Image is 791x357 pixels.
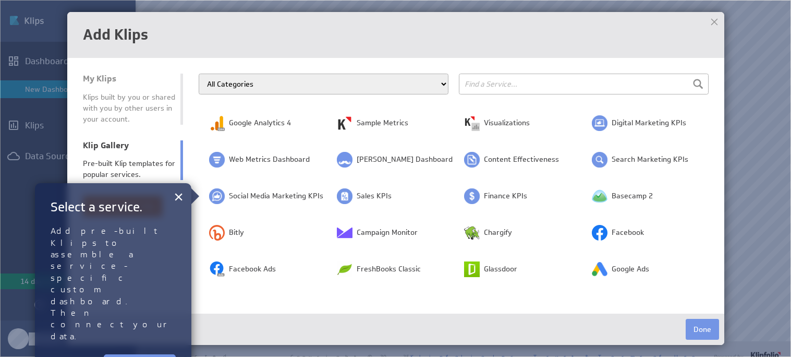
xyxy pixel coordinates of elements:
span: Bitly [229,228,244,238]
div: Klip Gallery [83,140,175,151]
img: image1443927121734523965.png [337,115,352,131]
img: image52590220093943300.png [592,152,607,168]
img: image6347507244920034643.png [337,225,352,241]
img: image3522292994667009732.png [337,261,352,277]
img: image286808521443149053.png [464,188,480,204]
p: Add pre-built Klips to assemble a service-specific custom dashboard. Then connect your data. [51,225,176,342]
input: Find a Service... [459,74,709,94]
h1: Add Klips [83,28,709,42]
img: image4203343126471956075.png [464,261,480,277]
span: Web Metrics Dashboard [229,154,310,165]
span: Finance KPIs [484,191,527,201]
div: Pre-built Klip templates for popular services. [83,158,175,180]
span: Glassdoor [484,264,517,275]
span: Chargify [484,228,512,238]
img: image7785814661071211034.png [209,152,225,168]
img: image8320012023144177748.png [209,225,225,241]
div: Klips built by you or shared with you by other users in your account. [83,92,175,125]
img: image2754833655435752804.png [209,261,225,277]
span: Facebook [612,228,644,238]
span: Sales KPIs [357,191,392,201]
span: Facebook Ads [229,264,276,275]
img: image259683944446962572.png [592,188,607,204]
button: Close [174,186,184,207]
span: Basecamp 2 [612,191,653,201]
h2: Select a service. [51,199,176,215]
img: image729517258887019810.png [592,225,607,241]
img: image5288152894157907875.png [464,115,480,131]
img: image2261544860167327136.png [464,225,480,241]
span: Campaign Monitor [357,228,418,238]
span: [PERSON_NAME] Dashboard [357,154,453,165]
img: image2048842146512654208.png [337,152,352,168]
span: Google Ads [612,264,649,275]
img: image6502031566950861830.png [209,115,225,131]
button: Done [686,319,719,340]
span: Google Analytics 4 [229,118,291,128]
span: Social Media Marketing KPIs [229,191,323,201]
span: FreshBooks Classic [357,264,421,275]
span: Search Marketing KPIs [612,154,688,165]
img: image4712442411381150036.png [592,115,607,131]
span: Content Effectiveness [484,154,559,165]
div: My Klips [83,74,175,84]
img: image8669511407265061774.png [209,188,225,204]
span: Sample Metrics [357,118,408,128]
span: Visualizations [484,118,530,128]
span: Digital Marketing KPIs [612,118,686,128]
img: image8417636050194330799.png [592,261,607,277]
img: image5117197766309347828.png [464,152,480,168]
img: image1810292984256751319.png [337,188,352,204]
